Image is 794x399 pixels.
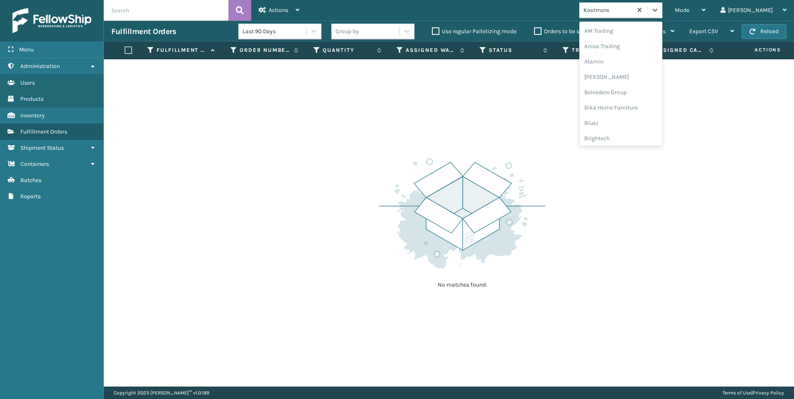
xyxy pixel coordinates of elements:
[20,63,60,70] span: Administration
[240,46,290,54] label: Order Number
[114,387,209,399] p: Copyright 2023 [PERSON_NAME]™ v 1.0.189
[111,27,176,36] h3: Fulfillment Orders
[20,128,67,135] span: Fulfillment Orders
[752,390,784,396] a: Privacy Policy
[579,85,662,100] div: Belvedere Group
[20,79,35,86] span: Users
[655,46,705,54] label: Assigned Carrier Service
[20,193,41,200] span: Reports
[323,46,373,54] label: Quantity
[675,7,689,14] span: Mode
[579,131,662,146] div: Brightech
[579,100,662,115] div: Bika Home Furniture
[689,28,718,35] span: Export CSV
[20,144,64,151] span: Shipment Status
[728,43,786,57] span: Actions
[742,24,787,39] button: Reload
[20,177,42,184] span: Batches
[20,95,44,102] span: Products
[579,69,662,85] div: [PERSON_NAME]
[572,46,622,54] label: Tracking Number
[20,112,45,119] span: Inventory
[579,23,662,39] div: AM Trading
[336,27,359,36] div: Group by
[579,115,662,131] div: BlueJ
[157,46,207,54] label: Fulfillment Order Id
[579,54,662,69] div: Atamin
[12,8,91,33] img: logo
[269,7,288,14] span: Actions
[583,6,633,15] div: Koolmore
[20,161,49,168] span: Containers
[243,27,307,36] div: Last 90 Days
[534,28,615,35] label: Orders to be shipped [DATE]
[19,46,34,53] span: Menu
[579,39,662,54] div: Arosa Trading
[723,387,784,399] div: |
[489,46,539,54] label: Status
[723,390,751,396] a: Terms of Use
[432,28,517,35] label: Use regular Palletizing mode
[406,46,456,54] label: Assigned Warehouse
